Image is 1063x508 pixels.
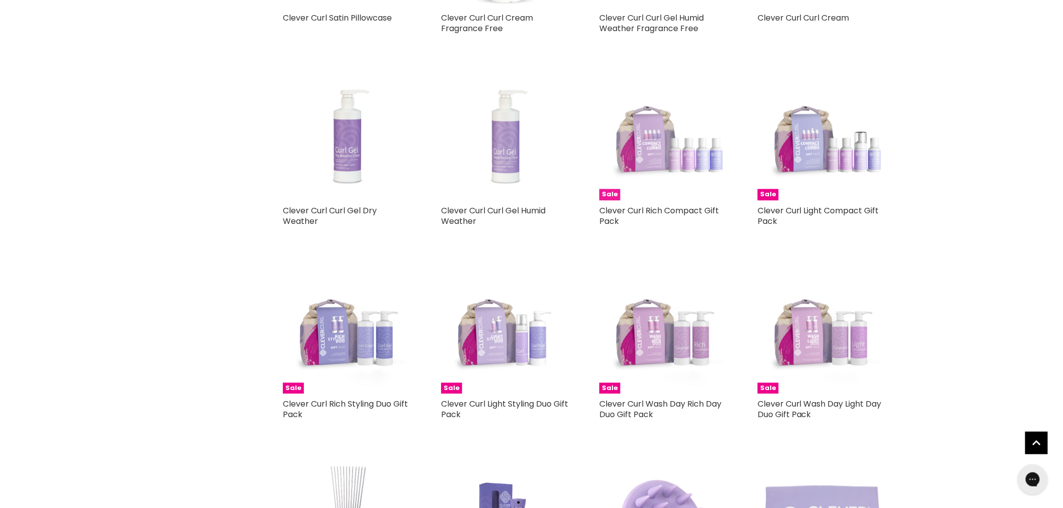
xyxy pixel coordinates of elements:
a: Clever Curl Satin Pillowcase [283,12,392,24]
span: Sale [283,383,304,395]
iframe: Gorgias live chat messenger [1013,461,1053,498]
span: Sale [758,383,779,395]
a: Clever Curl Rich Styling Duo Gift PackSale [283,266,411,394]
a: Clever Curl Rich Compact Gift PackSale [599,73,727,201]
img: Clever Curl Curl Gel Dry Weather [299,73,395,201]
img: Clever Curl Rich Styling Duo Gift Pack [283,266,411,394]
a: Clever Curl Light Compact Gift PackSale [758,73,886,201]
img: Clever Curl Wash Day Rich Day Duo Gift Pack [599,266,727,394]
span: Sale [441,383,462,395]
a: Clever Curl Wash Day Light Day Duo Gift Pack [758,399,882,421]
span: Sale [599,189,620,201]
img: Clever Curl Wash Day Light Day Duo Gift Pack [758,266,886,394]
span: Sale [758,189,779,201]
a: Clever Curl Light Styling Duo Gift Pack [441,399,568,421]
a: Clever Curl Wash Day Light Day Duo Gift PackSale [758,266,886,394]
a: Clever Curl Wash Day Rich Day Duo Gift PackSale [599,266,727,394]
a: Clever Curl Curl Gel Dry Weather [283,205,377,227]
a: Clever Curl Curl Gel Humid Weather Fragrance Free [599,12,704,34]
a: Clever Curl Curl Cream [758,12,849,24]
img: Clever Curl Light Styling Duo Gift Pack [441,266,569,394]
img: Clever Curl Light Compact Gift Pack [758,73,886,201]
a: Clever Curl Rich Styling Duo Gift Pack [283,399,408,421]
a: Clever Curl Wash Day Rich Day Duo Gift Pack [599,399,721,421]
img: Clever Curl Curl Gel Humid Weather [457,73,553,201]
a: Clever Curl Curl Gel Humid Weather [441,205,546,227]
span: Sale [599,383,620,395]
img: Clever Curl Rich Compact Gift Pack [599,73,727,201]
a: Clever Curl Curl Gel Humid Weather [441,73,569,201]
a: Clever Curl Curl Gel Dry Weather [283,73,411,201]
a: Clever Curl Light Compact Gift Pack [758,205,879,227]
a: Clever Curl Rich Compact Gift Pack [599,205,719,227]
a: Clever Curl Light Styling Duo Gift PackSale [441,266,569,394]
a: Clever Curl Curl Cream Fragrance Free [441,12,533,34]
